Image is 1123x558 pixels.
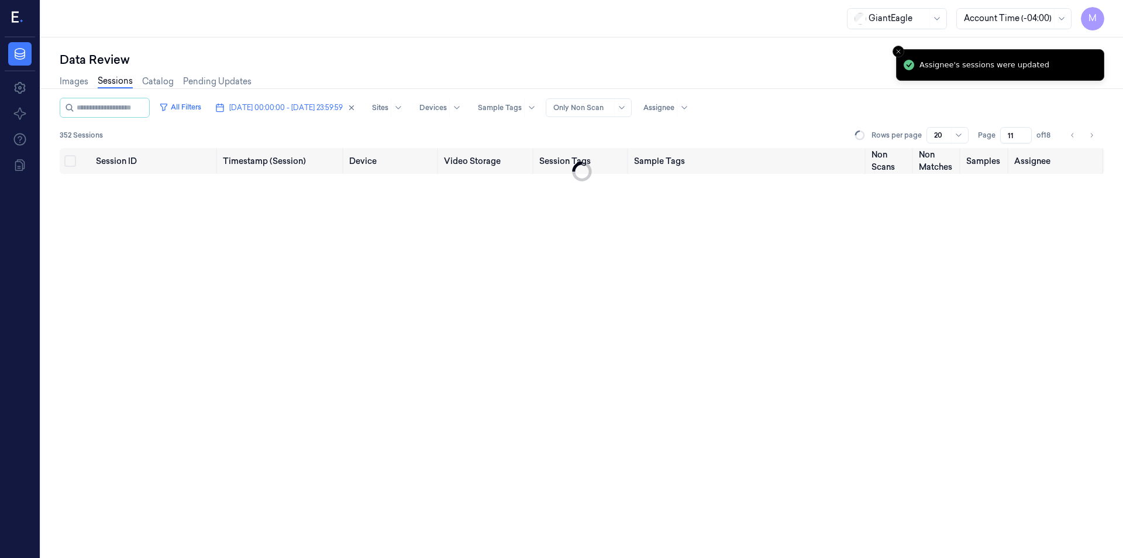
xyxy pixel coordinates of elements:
[1065,127,1081,143] button: Go to previous page
[978,130,995,141] span: Page
[893,46,904,57] button: Close toast
[914,148,962,174] th: Non Matches
[1065,127,1100,143] nav: pagination
[439,148,534,174] th: Video Storage
[871,130,922,141] p: Rows per page
[142,76,174,88] a: Catalog
[60,130,103,141] span: 352 Sessions
[183,76,252,88] a: Pending Updates
[98,75,133,88] a: Sessions
[345,148,439,174] th: Device
[91,148,218,174] th: Session ID
[60,76,88,88] a: Images
[1010,148,1104,174] th: Assignee
[154,98,206,117] button: All Filters
[1083,127,1100,143] button: Go to next page
[211,98,360,117] button: [DATE] 00:00:00 - [DATE] 23:59:59
[229,102,343,113] span: [DATE] 00:00:00 - [DATE] 23:59:59
[1036,130,1055,141] span: of 18
[919,59,1049,71] div: Assignee's sessions were updated
[218,148,345,174] th: Timestamp (Session)
[962,148,1009,174] th: Samples
[629,148,867,174] th: Sample Tags
[867,148,914,174] th: Non Scans
[535,148,629,174] th: Session Tags
[64,155,76,167] button: Select all
[60,52,1104,68] div: Data Review
[1081,7,1104,30] button: M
